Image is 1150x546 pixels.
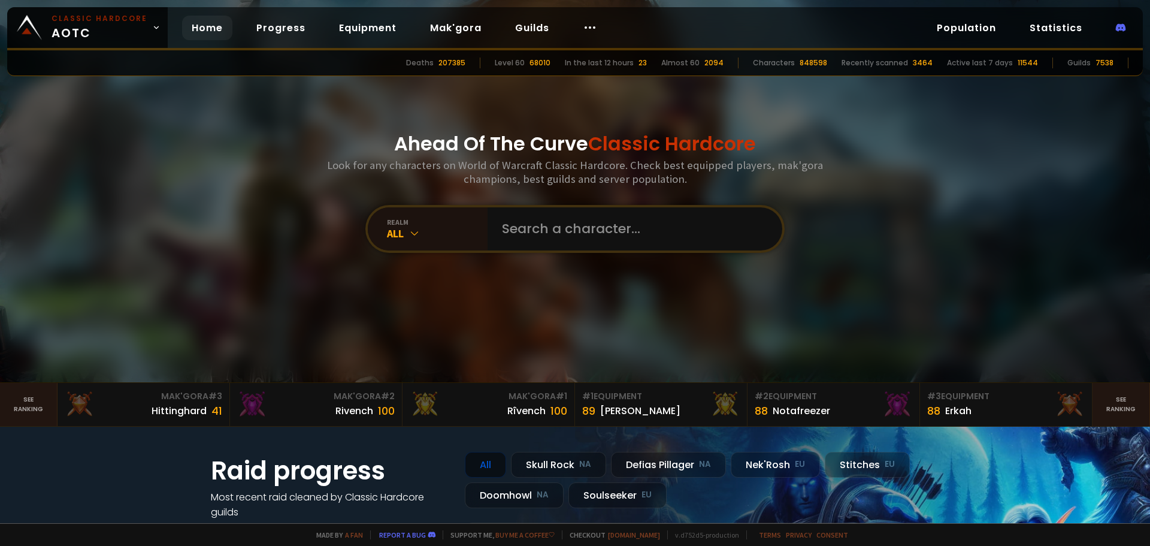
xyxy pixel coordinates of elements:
[345,530,363,539] a: a fan
[495,207,768,251] input: Search a character...
[800,58,827,68] div: 848598
[52,13,147,42] span: AOTC
[506,16,559,40] a: Guilds
[582,390,594,402] span: # 1
[387,218,488,227] div: realm
[402,383,575,426] a: Mak'Gora#1Rîvench100
[753,58,795,68] div: Characters
[1095,58,1113,68] div: 7538
[913,58,933,68] div: 3464
[550,403,567,419] div: 100
[786,530,812,539] a: Privacy
[410,390,567,403] div: Mak'Gora
[7,7,168,48] a: Classic HardcoreAOTC
[755,390,912,403] div: Equipment
[556,390,567,402] span: # 1
[755,403,768,419] div: 88
[65,390,222,403] div: Mak'Gora
[495,530,555,539] a: Buy me a coffee
[511,452,606,478] div: Skull Rock
[465,482,564,508] div: Doomhowl
[816,530,848,539] a: Consent
[211,403,222,419] div: 41
[582,390,740,403] div: Equipment
[641,489,652,501] small: EU
[704,58,724,68] div: 2094
[927,403,940,419] div: 88
[579,458,591,470] small: NA
[600,403,680,418] div: [PERSON_NAME]
[582,403,595,419] div: 89
[927,390,1085,403] div: Equipment
[825,452,910,478] div: Stitches
[381,390,395,402] span: # 2
[329,16,406,40] a: Equipment
[947,58,1013,68] div: Active last 7 days
[322,158,828,186] h3: Look for any characters on World of Warcraft Classic Hardcore. Check best equipped players, mak'g...
[842,58,908,68] div: Recently scanned
[507,403,546,418] div: Rîvench
[152,403,207,418] div: Hittinghard
[309,530,363,539] span: Made by
[588,130,756,157] span: Classic Hardcore
[568,482,667,508] div: Soulseeker
[495,58,525,68] div: Level 60
[795,458,805,470] small: EU
[562,530,660,539] span: Checkout
[1067,58,1091,68] div: Guilds
[211,490,450,520] h4: Most recent raid cleaned by Classic Hardcore guilds
[247,16,315,40] a: Progress
[755,390,768,402] span: # 2
[575,383,747,426] a: #1Equipment89[PERSON_NAME]
[661,58,700,68] div: Almost 60
[565,58,634,68] div: In the last 12 hours
[927,16,1006,40] a: Population
[52,13,147,24] small: Classic Hardcore
[378,403,395,419] div: 100
[420,16,491,40] a: Mak'gora
[211,520,289,534] a: See all progress
[237,390,395,403] div: Mak'Gora
[608,530,660,539] a: [DOMAIN_NAME]
[1020,16,1092,40] a: Statistics
[731,452,820,478] div: Nek'Rosh
[1092,383,1150,426] a: Seeranking
[529,58,550,68] div: 68010
[182,16,232,40] a: Home
[759,530,781,539] a: Terms
[406,58,434,68] div: Deaths
[335,403,373,418] div: Rivench
[885,458,895,470] small: EU
[537,489,549,501] small: NA
[443,530,555,539] span: Support me,
[747,383,920,426] a: #2Equipment88Notafreezer
[208,390,222,402] span: # 3
[945,403,972,418] div: Erkah
[379,530,426,539] a: Report a bug
[230,383,402,426] a: Mak'Gora#2Rivench100
[920,383,1092,426] a: #3Equipment88Erkah
[927,390,941,402] span: # 3
[667,530,739,539] span: v. d752d5 - production
[387,227,488,240] div: All
[1018,58,1038,68] div: 11544
[611,452,726,478] div: Defias Pillager
[57,383,230,426] a: Mak'Gora#3Hittinghard41
[394,129,756,158] h1: Ahead Of The Curve
[211,452,450,490] h1: Raid progress
[773,403,830,418] div: Notafreezer
[438,58,465,68] div: 207385
[638,58,647,68] div: 23
[699,458,711,470] small: NA
[465,452,506,478] div: All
